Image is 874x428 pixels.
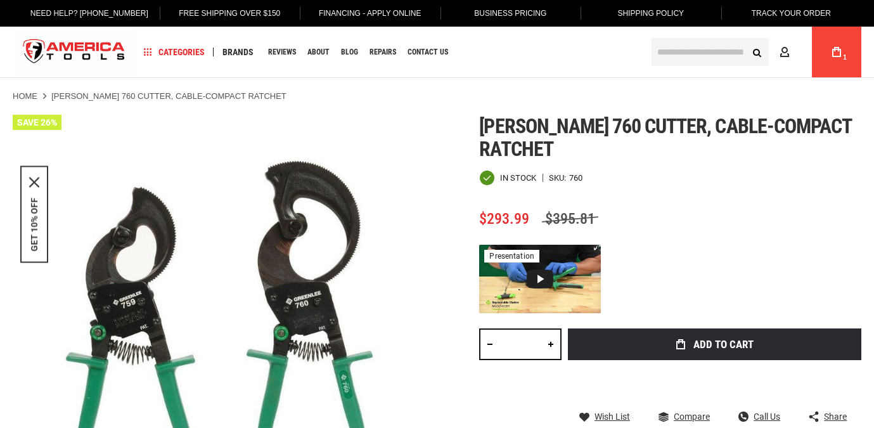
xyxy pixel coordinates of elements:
[568,328,861,360] button: Add to Cart
[51,91,286,101] strong: [PERSON_NAME] 760 Cutter, Cable-Compact Ratchet
[341,48,358,56] span: Blog
[370,48,396,56] span: Repairs
[825,27,849,77] a: 1
[565,364,864,401] iframe: Secure express checkout frame
[408,48,448,56] span: Contact Us
[222,48,254,56] span: Brands
[217,44,259,61] a: Brands
[479,170,536,186] div: Availability
[138,44,210,61] a: Categories
[307,48,330,56] span: About
[594,412,630,421] span: Wish List
[268,48,296,56] span: Reviews
[674,412,710,421] span: Compare
[542,210,598,228] span: $395.81
[693,339,754,350] span: Add to Cart
[29,197,39,251] button: GET 10% OFF
[579,411,630,422] a: Wish List
[500,174,536,182] span: In stock
[29,177,39,187] svg: close icon
[479,114,851,161] span: [PERSON_NAME] 760 cutter, cable-compact ratchet
[617,9,684,18] span: Shipping Policy
[262,44,302,61] a: Reviews
[29,177,39,187] button: Close
[302,44,335,61] a: About
[402,44,454,61] a: Contact Us
[13,29,136,76] img: America Tools
[745,40,769,64] button: Search
[696,388,874,428] iframe: LiveChat chat widget
[364,44,402,61] a: Repairs
[13,91,37,102] a: Home
[479,210,529,228] span: $293.99
[659,411,710,422] a: Compare
[144,48,205,56] span: Categories
[13,29,136,76] a: store logo
[335,44,364,61] a: Blog
[843,54,847,61] span: 1
[549,174,569,182] strong: SKU
[569,174,582,182] div: 760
